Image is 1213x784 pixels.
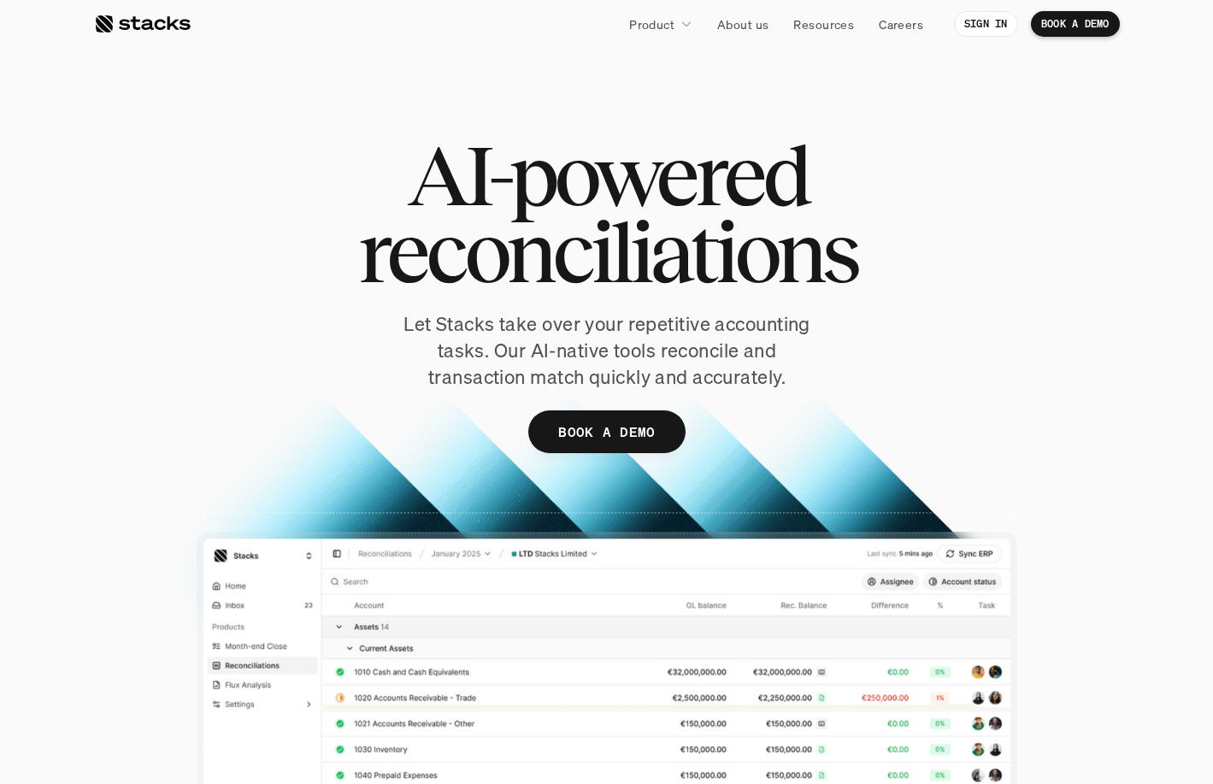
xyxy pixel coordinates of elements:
[783,9,864,39] a: Resources
[528,410,686,453] a: BOOK A DEMO
[558,420,656,445] p: BOOK A DEMO
[869,9,933,39] a: Careers
[954,11,1018,37] a: SIGN IN
[629,15,674,33] p: Product
[202,326,277,338] a: Privacy Policy
[357,214,856,291] span: reconciliations
[1041,18,1110,30] p: BOOK A DEMO
[879,15,923,33] p: Careers
[717,15,768,33] p: About us
[793,15,854,33] p: Resources
[1031,11,1120,37] a: BOOK A DEMO
[964,18,1008,30] p: SIGN IN
[707,9,779,39] a: About us
[407,137,807,214] span: AI-powered
[372,311,842,390] p: Let Stacks take over your repetitive accounting tasks. Our AI-native tools reconcile and transact...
